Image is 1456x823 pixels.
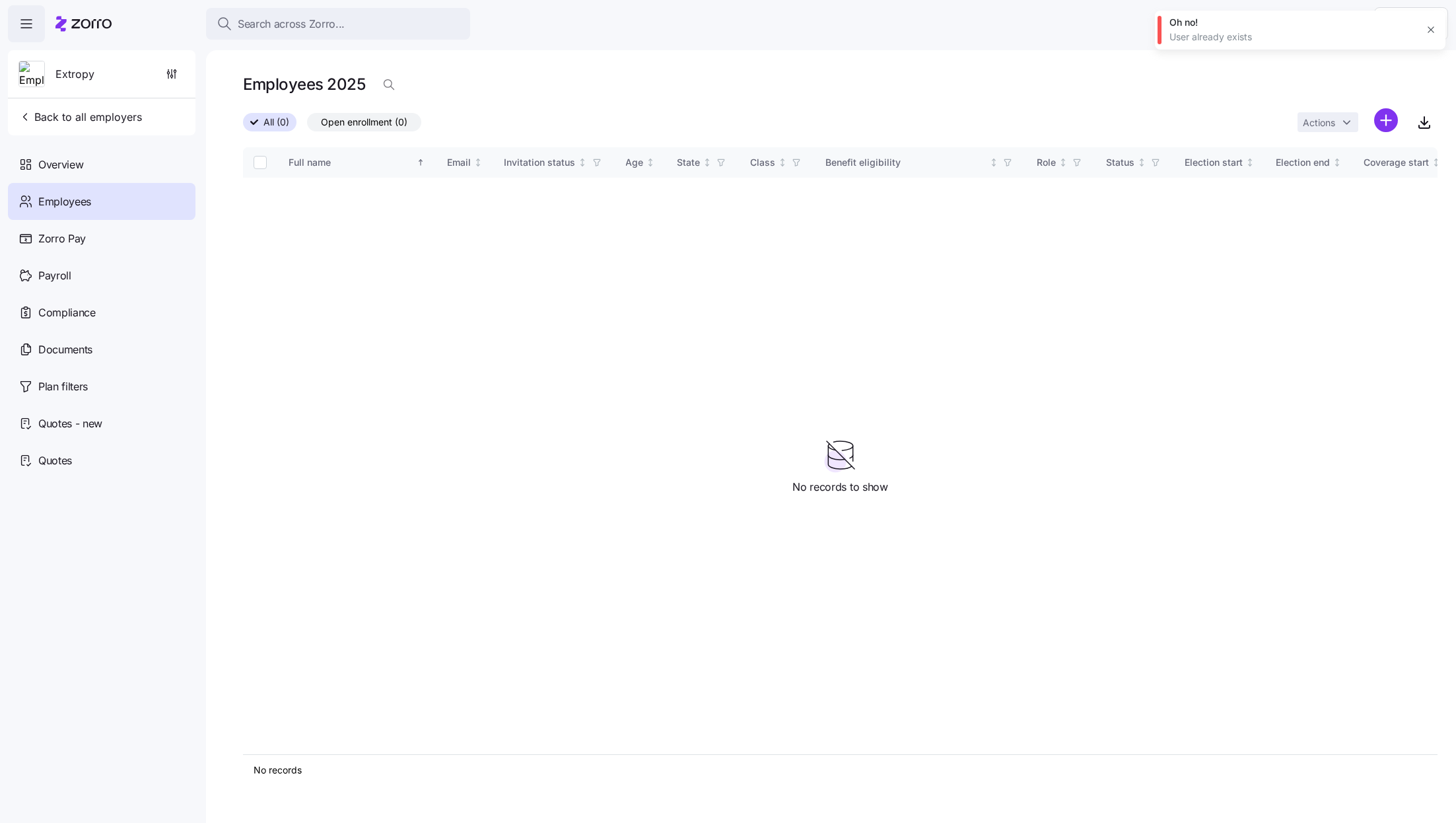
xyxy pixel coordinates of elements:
[38,304,96,321] span: Compliance
[289,155,414,170] div: Full name
[615,147,667,178] th: AgeNot sorted
[38,268,71,284] span: Payroll
[38,231,86,247] span: Zorro Pay
[989,158,998,167] div: Not sorted
[494,147,615,178] th: Invitation statusNot sorted
[278,147,436,178] th: Full nameSorted ascending
[8,331,195,368] a: Documents
[1266,147,1354,178] th: Election endNot sorted
[38,194,91,210] span: Employees
[8,183,195,220] a: Employees
[1026,147,1095,178] th: RoleNot sorted
[254,764,1427,777] div: No records
[254,156,267,169] input: Select all records
[1058,158,1068,167] div: Not sorted
[1037,155,1056,170] div: Role
[825,155,987,170] div: Benefit eligibility
[473,158,483,167] div: Not sorted
[1364,155,1429,170] div: Coverage start
[447,155,471,170] div: Email
[1169,16,1416,29] div: Oh no!
[815,147,1026,178] th: Benefit eligibilityNot sorted
[38,378,88,395] span: Plan filters
[703,158,712,167] div: Not sorted
[778,158,787,167] div: Not sorted
[8,442,195,479] a: Quotes
[1303,118,1335,127] span: Actions
[206,8,470,40] button: Search across Zorro...
[1245,158,1255,167] div: Not sorted
[1298,112,1358,132] button: Actions
[792,479,887,495] span: No records to show
[8,405,195,442] a: Quotes - new
[578,158,587,167] div: Not sorted
[8,146,195,183] a: Overview
[626,155,644,170] div: Age
[1137,158,1146,167] div: Not sorted
[677,155,700,170] div: State
[243,74,365,94] h1: Employees 2025
[504,155,576,170] div: Invitation status
[1174,147,1266,178] th: Election startNot sorted
[38,452,72,469] span: Quotes
[646,158,655,167] div: Not sorted
[55,66,94,83] span: Extropy
[666,147,740,178] th: StateNot sorted
[416,158,425,167] div: Sorted ascending
[263,114,289,131] span: All (0)
[38,341,92,358] span: Documents
[19,61,44,88] img: Employer logo
[1169,30,1416,44] div: User already exists
[740,147,815,178] th: ClassNot sorted
[321,114,407,131] span: Open enrollment (0)
[8,257,195,294] a: Payroll
[8,294,195,331] a: Compliance
[38,415,102,432] span: Quotes - new
[38,157,83,173] span: Overview
[1185,155,1243,170] div: Election start
[18,109,142,125] span: Back to all employers
[1333,158,1342,167] div: Not sorted
[13,104,147,130] button: Back to all employers
[1276,155,1331,170] div: Election end
[436,147,494,178] th: EmailNot sorted
[1432,158,1441,167] div: Not sorted
[750,155,775,170] div: Class
[1095,147,1174,178] th: StatusNot sorted
[1106,155,1134,170] div: Status
[8,220,195,257] a: Zorro Pay
[8,368,195,405] a: Plan filters
[1353,147,1452,178] th: Coverage startNot sorted
[238,16,345,32] span: Search across Zorro...
[1374,108,1398,132] svg: add icon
